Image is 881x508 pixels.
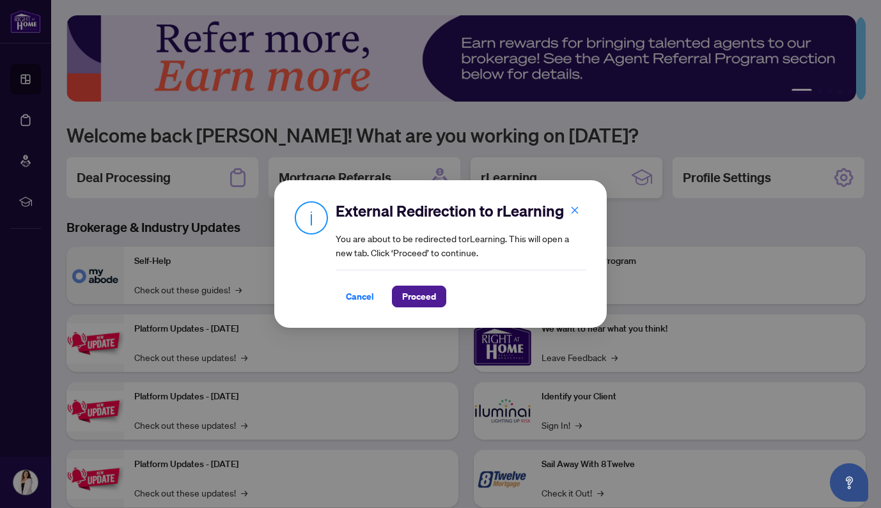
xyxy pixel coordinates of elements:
span: Cancel [346,286,374,307]
div: You are about to be redirected to rLearning . This will open a new tab. Click ‘Proceed’ to continue. [336,201,586,307]
button: Open asap [830,463,868,502]
button: Proceed [392,286,446,307]
span: Proceed [402,286,436,307]
button: Cancel [336,286,384,307]
h2: External Redirection to rLearning [336,201,586,221]
span: close [570,206,579,215]
img: Info Icon [295,201,328,235]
